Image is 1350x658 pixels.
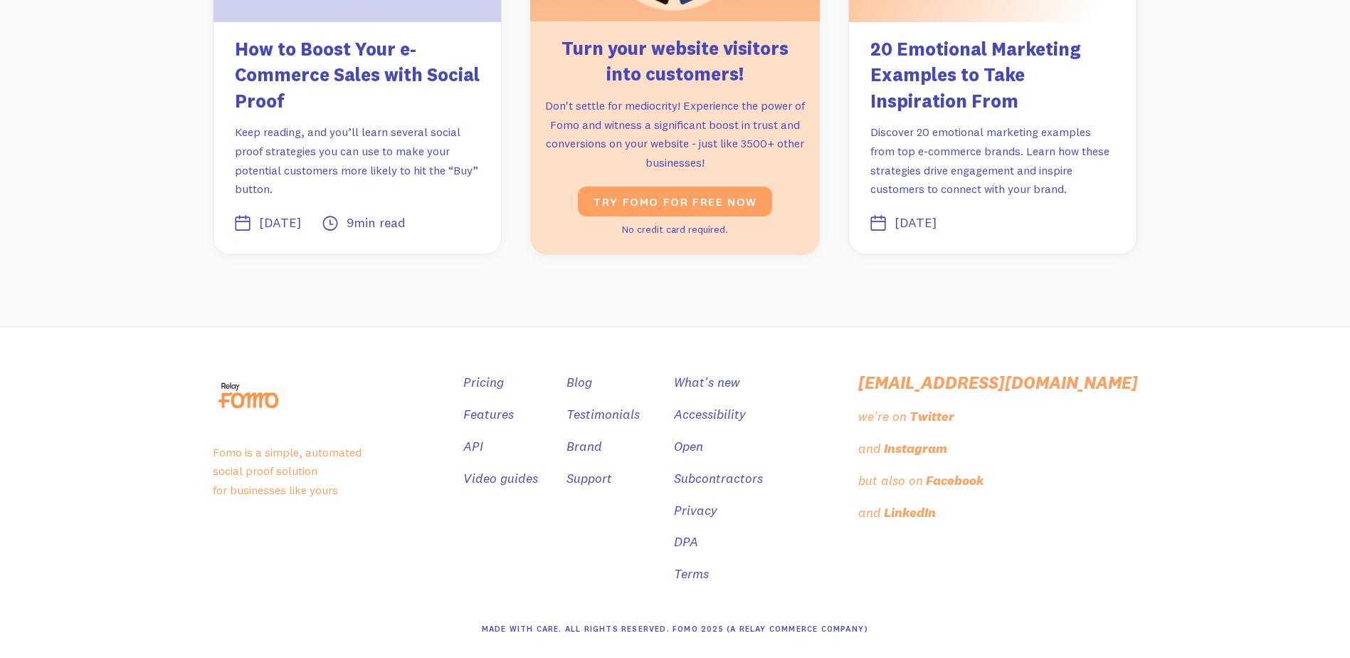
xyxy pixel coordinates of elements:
[858,503,881,523] div: and
[926,471,986,491] a: Facebook
[235,122,480,199] p: Keep reading, and you’ll learn several social proof strategies you can use to make your potential...
[674,404,746,425] a: Accessibility
[674,469,763,489] a: Subcontractors
[347,213,354,234] div: 9
[566,437,602,457] a: Brand
[858,471,923,491] div: but also on
[895,213,937,234] div: [DATE]
[566,404,640,425] a: Testimonials
[463,404,514,425] a: Features
[566,372,592,393] a: Blog
[322,213,338,234] div: 
[674,564,709,585] a: Terms
[622,219,728,240] div: No credit card required.
[674,532,698,553] a: DPA
[674,372,740,393] a: What's new
[926,471,984,491] div: Facebook
[544,96,806,172] p: Don't settle for mediocrity! Experience the power of Fomo and witness a significant boost in trus...
[463,437,483,457] a: API
[482,619,869,639] div: Made With Care. All Rights Reserved. Fomo 2025 (A Relay Commerce Company)
[870,122,1116,199] p: Discover 20 emotional marketing examples from top e-commerce brands. Learn how these strategies d...
[909,407,957,427] a: Twitter
[858,407,907,427] div: we're on
[561,36,789,85] strong: Turn your website visitors into customers!
[884,503,936,523] div: LinkedIn
[674,437,703,457] a: Open
[674,501,717,521] a: Privacy
[858,372,1138,393] a: [EMAIL_ADDRESS][DOMAIN_NAME]
[354,213,406,234] div: min read
[884,439,950,459] a: Instagram
[909,407,954,427] div: Twitter
[884,503,939,523] a: LinkedIn
[235,213,251,234] div: 
[870,36,1116,114] h3: 20 Emotional Marketing Examples to Take Inspiration From
[870,213,886,234] div: 
[884,439,947,459] div: Instagram
[578,187,772,216] a: Try fomo for free now
[259,213,301,234] div: [DATE]
[213,443,435,500] p: Fomo is a simple, automated social proof solution for businesses like yours
[463,469,538,489] a: Video guides
[566,469,612,489] a: Support
[463,372,504,393] a: Pricing
[235,36,480,114] h3: How to Boost Your e-Commerce Sales with Social Proof
[858,439,881,459] div: and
